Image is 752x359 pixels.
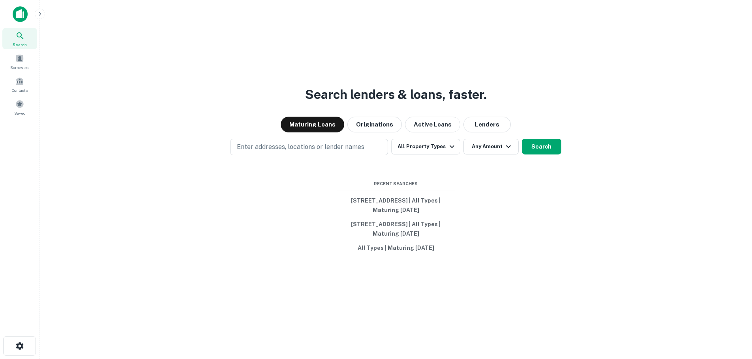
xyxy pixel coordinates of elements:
h3: Search lenders & loans, faster. [305,85,487,104]
button: Active Loans [405,117,460,132]
button: Search [522,139,561,154]
span: Search [13,41,27,48]
button: All Types | Maturing [DATE] [337,241,455,255]
img: capitalize-icon.png [13,6,28,22]
a: Contacts [2,74,37,95]
a: Borrowers [2,51,37,72]
iframe: Chat Widget [713,296,752,334]
button: All Property Types [391,139,460,154]
button: Originations [347,117,402,132]
p: Enter addresses, locations or lender names [237,142,364,152]
a: Search [2,28,37,49]
span: Recent Searches [337,180,455,187]
button: [STREET_ADDRESS] | All Types | Maturing [DATE] [337,193,455,217]
button: [STREET_ADDRESS] | All Types | Maturing [DATE] [337,217,455,241]
span: Saved [14,110,26,116]
button: Lenders [463,117,511,132]
a: Saved [2,97,37,118]
button: Enter addresses, locations or lender names [230,139,388,155]
button: Any Amount [463,139,519,154]
span: Borrowers [10,64,29,71]
button: Maturing Loans [281,117,344,132]
span: Contacts [12,87,28,93]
